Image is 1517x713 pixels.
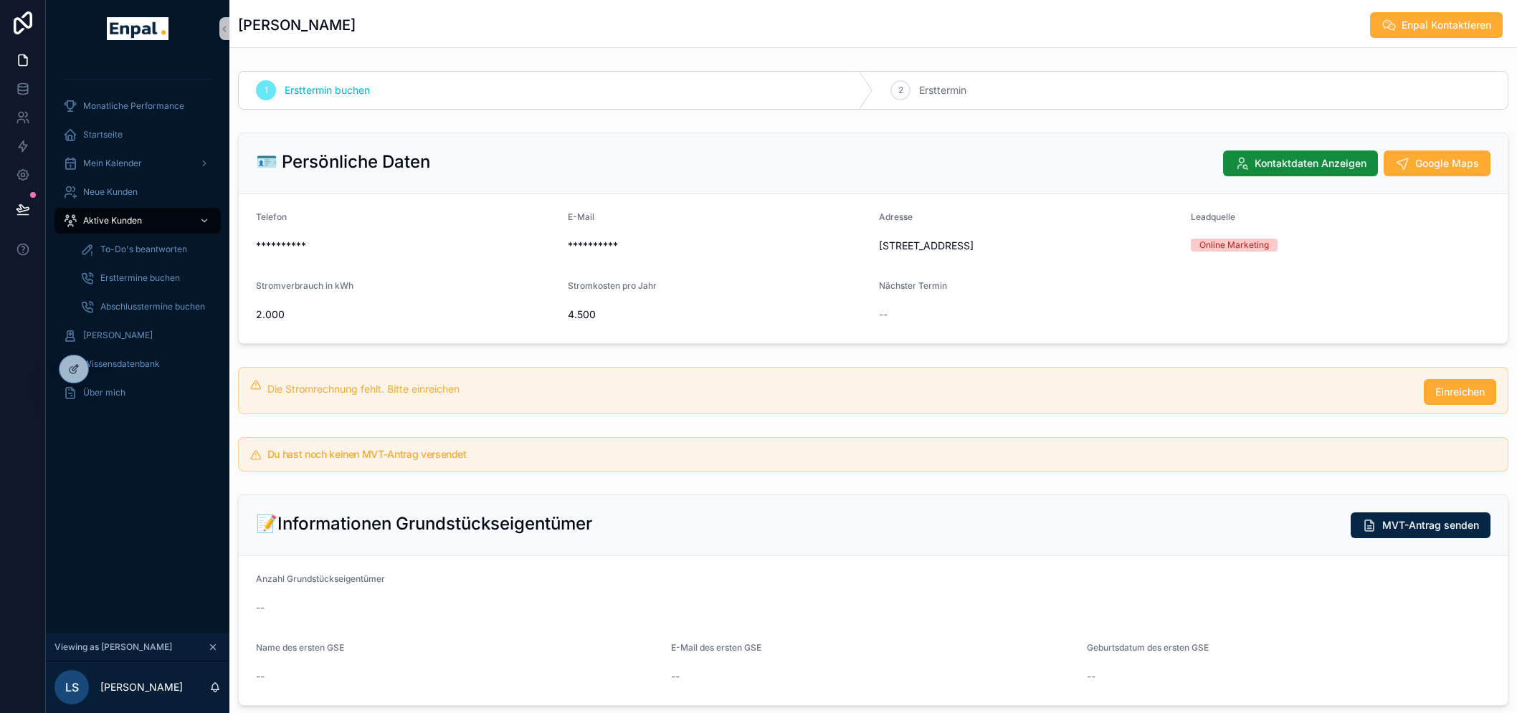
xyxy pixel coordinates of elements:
[879,307,888,322] span: --
[54,208,221,234] a: Aktive Kunden
[65,679,79,696] span: LS
[1087,669,1095,684] span: --
[83,158,142,169] span: Mein Kalender
[879,280,947,291] span: Nächster Termin
[568,307,868,322] span: 4.500
[256,669,265,684] span: --
[267,382,1412,396] div: Die Stromrechnung fehlt. Bitte einreichen
[100,301,205,312] span: Abschlusstermine buchen
[256,280,353,291] span: Stromverbrauch in kWh
[107,17,168,40] img: App logo
[267,449,1496,459] h5: Du hast noch keinen MVT-Antrag versendet
[1424,379,1496,405] button: Einreichen
[1402,18,1491,32] span: Enpal Kontaktieren
[83,387,125,398] span: Über mich
[54,380,221,406] a: Über mich
[265,85,268,96] span: 1
[879,239,1179,253] span: [STREET_ADDRESS]
[46,57,229,424] div: scrollable content
[83,100,184,112] span: Monatliche Performance
[267,383,460,395] span: Die Stromrechnung fehlt. Bitte einreichen
[54,322,221,348] a: [PERSON_NAME]
[1255,156,1366,171] span: Kontaktdaten Anzeigen
[898,85,903,96] span: 2
[72,294,221,320] a: Abschlusstermine buchen
[256,642,344,653] span: Name des ersten GSE
[1223,150,1378,176] button: Kontaktdaten Anzeigen
[1199,239,1269,252] div: Online Marketing
[256,600,265,615] span: --
[1087,642,1209,653] span: Geburtsdatum des ersten GSE
[100,680,183,694] p: [PERSON_NAME]
[54,351,221,377] a: Wissensdatenbank
[256,211,287,222] span: Telefon
[72,265,221,291] a: Ersttermine buchen
[238,15,356,35] h1: [PERSON_NAME]
[83,186,138,198] span: Neue Kunden
[100,244,187,255] span: To-Do's beantworten
[83,129,123,140] span: Startseite
[1415,156,1479,171] span: Google Maps
[1384,150,1490,176] button: Google Maps
[256,307,556,322] span: 2.000
[54,122,221,148] a: Startseite
[919,83,966,97] span: Ersttermin
[54,641,172,653] span: Viewing as [PERSON_NAME]
[256,512,592,535] h2: 📝Informationen Grundstückseigentümer
[54,150,221,176] a: Mein Kalender
[1191,211,1235,222] span: Leadquelle
[83,358,160,370] span: Wissensdatenbank
[256,573,385,584] span: Anzahl Grundstückseigentümer
[256,150,430,173] h2: 🪪 Persönliche Daten
[54,93,221,119] a: Monatliche Performance
[54,179,221,205] a: Neue Kunden
[568,280,657,291] span: Stromkosten pro Jahr
[83,215,142,226] span: Aktive Kunden
[879,211,913,222] span: Adresse
[568,211,594,222] span: E-Mail
[671,642,761,653] span: E-Mail des ersten GSE
[1370,12,1503,38] button: Enpal Kontaktieren
[671,669,680,684] span: --
[83,330,153,341] span: [PERSON_NAME]
[285,83,370,97] span: Ersttermin buchen
[72,236,221,262] a: To-Do's beantworten
[100,272,180,284] span: Ersttermine buchen
[1351,512,1490,538] button: MVT-Antrag senden
[1435,385,1485,399] span: Einreichen
[1382,518,1479,532] span: MVT-Antrag senden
